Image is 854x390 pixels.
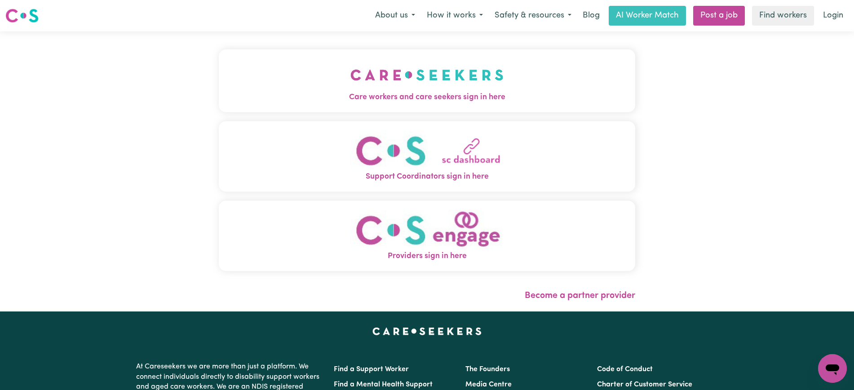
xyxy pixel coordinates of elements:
a: Login [818,6,849,26]
a: Find workers [752,6,814,26]
iframe: Button to launch messaging window [818,354,847,383]
a: AI Worker Match [609,6,686,26]
a: Careseekers logo [5,5,39,26]
img: Careseekers logo [5,8,39,24]
a: Find a Support Worker [334,366,409,373]
a: Charter of Customer Service [597,381,692,388]
a: Code of Conduct [597,366,653,373]
button: About us [369,6,421,25]
a: Become a partner provider [525,291,635,300]
a: The Founders [465,366,510,373]
span: Support Coordinators sign in here [219,171,635,183]
a: Post a job [693,6,745,26]
button: Safety & resources [489,6,577,25]
button: Providers sign in here [219,201,635,271]
a: Careseekers home page [372,328,482,335]
a: Media Centre [465,381,512,388]
a: Blog [577,6,605,26]
span: Providers sign in here [219,250,635,262]
button: Care workers and care seekers sign in here [219,49,635,112]
button: Support Coordinators sign in here [219,121,635,192]
button: How it works [421,6,489,25]
span: Care workers and care seekers sign in here [219,92,635,103]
